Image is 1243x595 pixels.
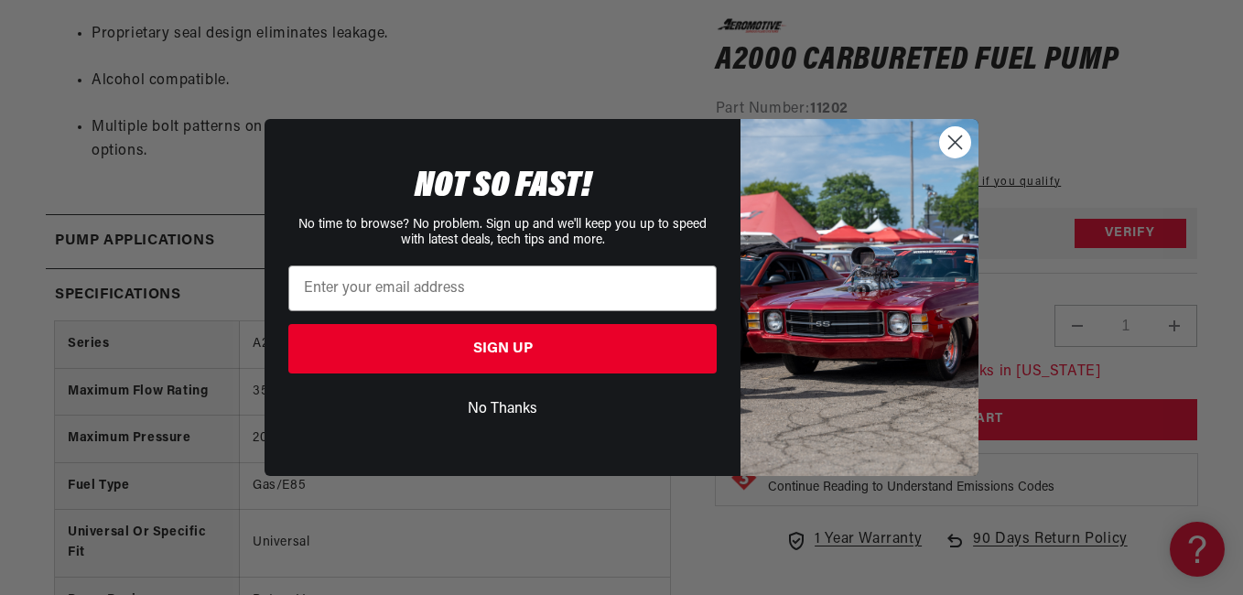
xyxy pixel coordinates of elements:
[288,324,717,373] button: SIGN UP
[939,126,971,158] button: Close dialog
[288,265,717,311] input: Enter your email address
[298,218,707,247] span: No time to browse? No problem. Sign up and we'll keep you up to speed with latest deals, tech tip...
[740,119,978,476] img: 85cdd541-2605-488b-b08c-a5ee7b438a35.jpeg
[415,168,591,205] span: NOT SO FAST!
[288,392,717,427] button: No Thanks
